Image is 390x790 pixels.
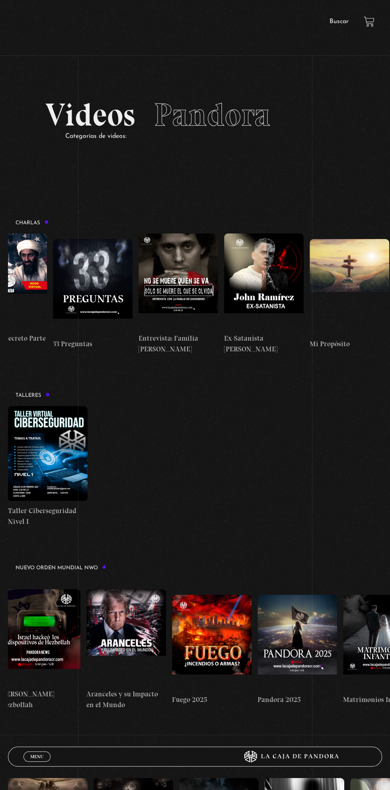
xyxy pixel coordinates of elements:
[310,233,389,355] a: Mi Propósito
[138,233,218,355] a: Entrevista: Familia [PERSON_NAME]
[8,406,88,527] a: Taller Ciberseguridad Nivel I
[138,333,218,355] h4: Entrevista: Familia [PERSON_NAME]
[154,96,271,134] span: Pandora
[53,233,133,355] a: 33 Preguntas
[224,333,304,355] h4: Ex-Satanista [PERSON_NAME]
[53,339,133,349] h4: 33 Preguntas
[65,131,345,142] p: Categorías de videos:
[1,689,80,710] h4: [PERSON_NAME] Hezbollah
[172,694,252,705] h4: Fuego 2025
[1,578,80,721] a: [PERSON_NAME] Hezbollah
[86,578,166,721] a: Aranceles y su Impacto en el Mundo
[364,16,374,27] a: View your shopping cart
[330,18,349,25] a: Buscar
[257,578,337,721] a: Pandora 2025
[86,689,166,710] h4: Aranceles y su Impacto en el Mundo
[16,392,50,398] h3: Talleres
[310,339,389,349] h4: Mi Propósito
[45,99,345,131] h2: Videos
[224,233,304,355] a: Ex-Satanista [PERSON_NAME]
[172,578,252,721] a: Fuego 2025
[16,565,107,570] h3: Nuevo Orden Mundial NWO
[28,761,47,766] span: Cerrar
[16,220,49,225] h3: Charlas
[257,694,337,705] h4: Pandora 2025
[8,506,88,527] h4: Taller Ciberseguridad Nivel I
[30,754,43,759] span: Menu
